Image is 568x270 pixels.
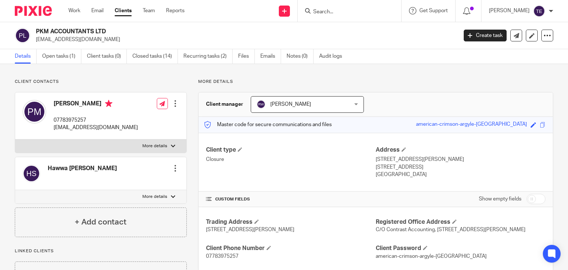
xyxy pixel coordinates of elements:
[204,121,332,128] p: Master code for secure communications and files
[198,79,553,85] p: More details
[183,49,233,64] a: Recurring tasks (2)
[48,165,117,172] h4: Hawwa [PERSON_NAME]
[419,8,448,13] span: Get Support
[533,5,545,17] img: svg%3E
[376,218,545,226] h4: Registered Office Address
[54,124,138,131] p: [EMAIL_ADDRESS][DOMAIN_NAME]
[238,49,255,64] a: Files
[287,49,314,64] a: Notes (0)
[376,254,487,259] span: american-crimson-argyle-[GEOGRAPHIC_DATA]
[416,121,527,129] div: american-crimson-argyle-[GEOGRAPHIC_DATA]
[270,102,311,107] span: [PERSON_NAME]
[68,7,80,14] a: Work
[75,216,126,228] h4: + Add contact
[206,227,294,232] span: [STREET_ADDRESS][PERSON_NAME]
[115,7,132,14] a: Clients
[36,36,453,43] p: [EMAIL_ADDRESS][DOMAIN_NAME]
[105,100,112,107] i: Primary
[489,7,530,14] p: [PERSON_NAME]
[142,194,167,200] p: More details
[15,28,30,43] img: svg%3E
[376,244,545,252] h4: Client Password
[479,195,521,203] label: Show empty fields
[91,7,104,14] a: Email
[206,196,376,202] h4: CUSTOM FIELDS
[54,117,138,124] p: 07783975257
[166,7,185,14] a: Reports
[206,254,239,259] span: 07783975257
[23,165,40,182] img: svg%3E
[15,248,187,254] p: Linked clients
[206,244,376,252] h4: Client Phone Number
[260,49,281,64] a: Emails
[464,30,507,41] a: Create task
[257,100,266,109] img: svg%3E
[206,101,243,108] h3: Client manager
[132,49,178,64] a: Closed tasks (14)
[142,143,167,149] p: More details
[87,49,127,64] a: Client tasks (0)
[206,146,376,154] h4: Client type
[15,79,187,85] p: Client contacts
[54,100,138,109] h4: [PERSON_NAME]
[143,7,155,14] a: Team
[206,156,376,163] p: Closure
[376,227,525,232] span: C/O Contrast Accounting, [STREET_ADDRESS][PERSON_NAME]
[15,6,52,16] img: Pixie
[376,163,545,171] p: [STREET_ADDRESS]
[319,49,348,64] a: Audit logs
[376,156,545,163] p: [STREET_ADDRESS][PERSON_NAME]
[23,100,46,124] img: svg%3E
[36,28,369,36] h2: PKM ACCOUNTANTS LTD
[15,49,37,64] a: Details
[376,146,545,154] h4: Address
[312,9,379,16] input: Search
[42,49,81,64] a: Open tasks (1)
[376,171,545,178] p: [GEOGRAPHIC_DATA]
[206,218,376,226] h4: Trading Address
